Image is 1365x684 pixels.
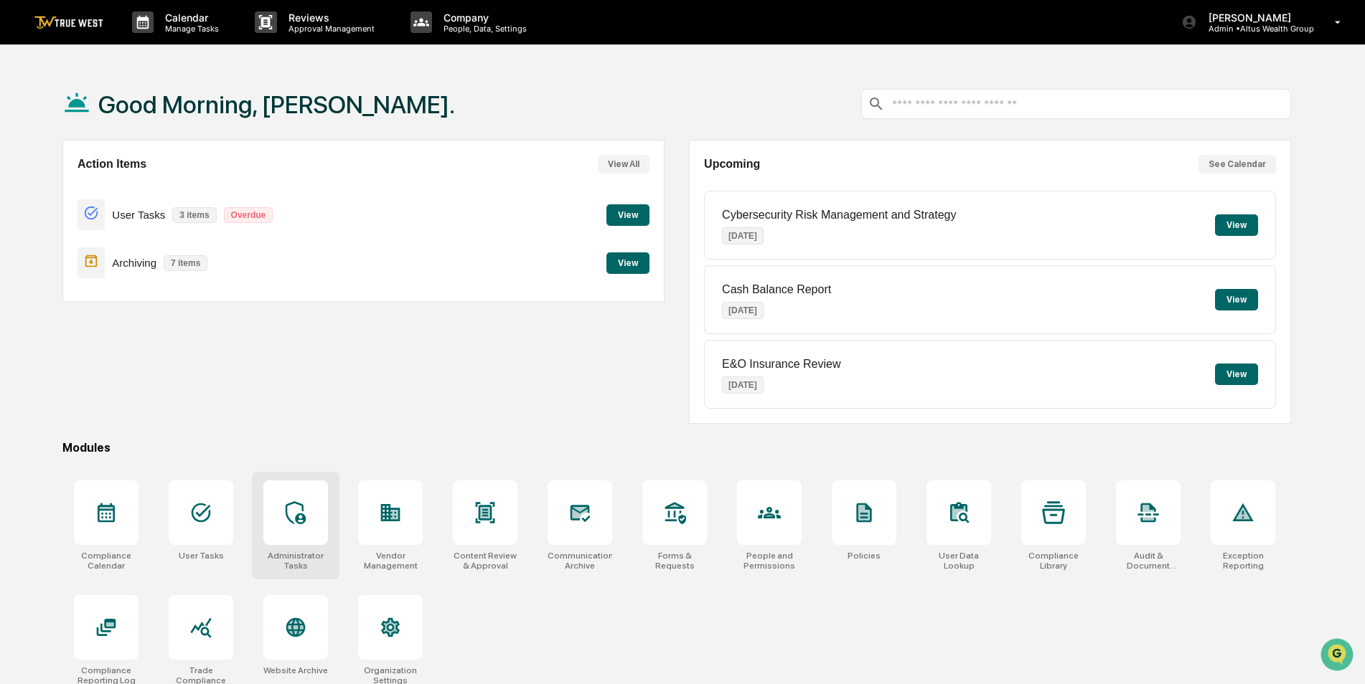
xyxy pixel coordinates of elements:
div: 🔎 [14,209,26,221]
p: Cybersecurity Risk Management and Strategy [722,209,956,222]
iframe: Open customer support [1319,637,1358,675]
div: Forms & Requests [642,551,707,571]
div: Website Archive [263,665,328,675]
button: See Calendar [1199,155,1276,174]
h2: Upcoming [704,158,760,171]
h2: Action Items [78,158,146,171]
div: 🖐️ [14,182,26,194]
div: Compliance Library [1021,551,1086,571]
p: Cash Balance Report [722,283,831,296]
p: [DATE] [722,227,764,244]
h1: Good Morning, [PERSON_NAME]. [98,90,455,119]
p: Calendar [154,11,226,24]
p: E&O Insurance Review [722,358,840,371]
p: 3 items [172,207,216,223]
img: 1746055101610-c473b297-6a78-478c-a979-82029cc54cd1 [14,110,40,136]
div: Policies [848,551,881,561]
img: logo [34,16,103,29]
button: View [1215,289,1258,310]
div: Exception Reporting [1211,551,1275,571]
p: Admin • Altus Wealth Group [1197,24,1314,34]
p: [DATE] [722,302,764,319]
a: 🖐️Preclearance [9,175,98,201]
button: Start new chat [244,114,261,131]
p: User Tasks [112,209,165,221]
p: Approval Management [277,24,382,34]
div: 🗄️ [104,182,116,194]
div: Modules [62,441,1291,455]
div: User Data Lookup [927,551,991,571]
div: Compliance Calendar [74,551,139,571]
span: Preclearance [29,181,93,195]
div: Communications Archive [548,551,612,571]
div: People and Permissions [737,551,802,571]
p: [DATE] [722,376,764,394]
div: Vendor Management [358,551,423,571]
button: View [1215,214,1258,236]
button: View [1215,364,1258,385]
a: Powered byPylon [101,242,174,254]
div: We're available if you need us! [49,124,182,136]
div: Audit & Document Logs [1116,551,1181,571]
p: Reviews [277,11,382,24]
p: How can we help? [14,30,261,53]
div: User Tasks [179,551,224,561]
p: Archiving [112,257,156,269]
div: Administrator Tasks [263,551,328,571]
div: Content Review & Approval [453,551,517,571]
p: Company [432,11,534,24]
span: Data Lookup [29,208,90,222]
p: Overdue [224,207,273,223]
p: [PERSON_NAME] [1197,11,1314,24]
button: View All [598,155,649,174]
div: Start new chat [49,110,235,124]
button: View [606,252,649,274]
p: People, Data, Settings [432,24,534,34]
span: Attestations [118,181,178,195]
p: 7 items [164,255,207,271]
span: Pylon [143,243,174,254]
a: View [606,207,649,221]
a: View [606,255,649,269]
p: Manage Tasks [154,24,226,34]
a: 🗄️Attestations [98,175,184,201]
a: 🔎Data Lookup [9,202,96,228]
button: View [606,204,649,226]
